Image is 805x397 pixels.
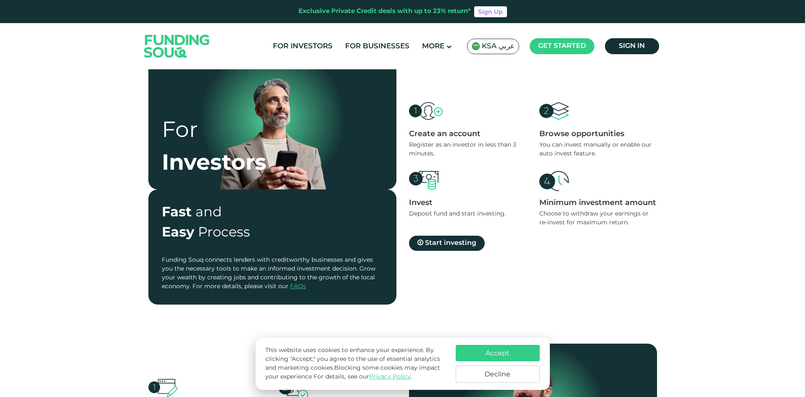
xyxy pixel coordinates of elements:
span: Start investing [425,240,476,246]
img: create account [409,102,443,120]
span: Get started [538,43,586,49]
span: For details, see our . [314,374,412,380]
div: Deposit fund and start investing. [409,210,527,218]
span: KSA عربي [482,42,515,51]
div: Minimum investment amount [539,198,657,208]
a: For Investors [271,39,335,53]
a: Start investing [409,236,485,251]
span: Blocking some cookies may impact your experience [265,365,440,380]
div: Register as an investor in less than 3 minutes. [409,141,527,158]
img: for-borrower [209,62,335,189]
div: Choose to withdraw your earnings or re-invest for maximum return. [539,210,657,227]
img: create account [539,171,569,191]
span: Easy [162,226,194,239]
a: For Businesses [343,39,412,53]
span: Funding Souq connects lenders with creditworthy businesses and gives you the necessary tools to m... [162,257,375,289]
div: For [162,115,267,147]
img: create account [409,171,438,189]
button: Decline [456,365,540,383]
img: create account [539,102,569,120]
img: SA Flag [472,42,480,50]
span: Sign in [619,43,645,49]
a: Sign Up [474,6,507,17]
a: Privacy Policy [369,374,411,380]
a: FAQs [290,284,306,289]
div: Create an account [409,129,527,139]
a: Sign in [605,38,659,54]
span: Fast [162,206,192,219]
span: Process [198,226,250,239]
p: This website uses cookies to enhance your experience. By clicking "Accept," you agree to the use ... [265,346,447,381]
img: Logo [136,25,218,67]
div: Investors [162,147,267,180]
div: Browse opportunities [539,129,657,139]
span: and [195,206,222,219]
span: More [422,43,444,50]
button: Accept [456,345,540,361]
div: Invest [409,198,527,208]
img: create account [148,379,178,397]
div: Exclusive Private Credit deals with up to 23% return* [298,7,471,16]
div: You can invest manually or enable our auto invest feature. [539,141,657,158]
